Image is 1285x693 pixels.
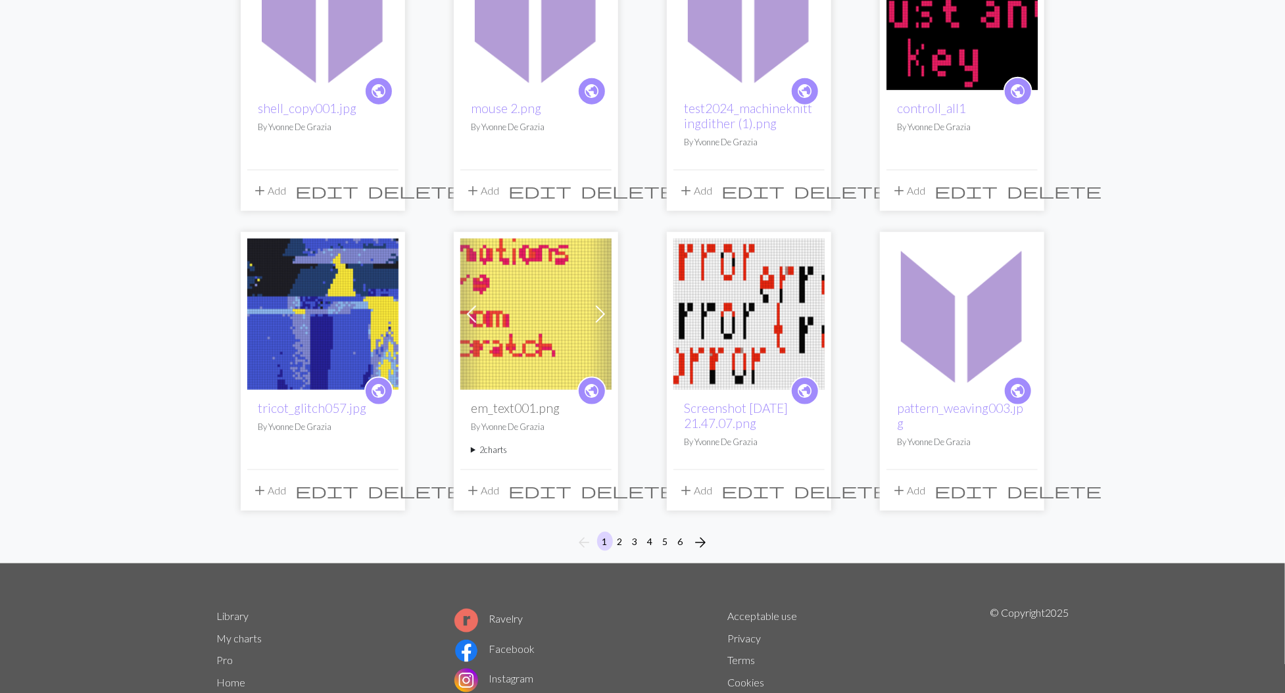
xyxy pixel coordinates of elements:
img: Instagram logo [454,669,478,692]
i: public [797,78,813,105]
span: edit [508,481,571,500]
span: public [371,381,387,401]
button: Add [886,478,930,503]
img: Facebook logo [454,639,478,663]
a: pattern_weaving003.jpg [886,306,1038,319]
span: arrow_forward [693,533,709,552]
a: public [1004,377,1032,406]
a: shell_copy001.jpg [258,101,356,116]
a: My charts [216,633,262,645]
i: public [797,378,813,404]
i: public [371,78,387,105]
button: 5 [658,532,673,551]
span: public [371,81,387,101]
span: add [678,481,694,500]
a: public [577,377,606,406]
button: Delete [1002,478,1106,503]
button: 4 [642,532,658,551]
span: edit [721,181,785,200]
i: Edit [721,483,785,498]
span: add [891,481,907,500]
button: Add [460,178,504,203]
i: public [1010,78,1027,105]
button: Add [247,178,291,203]
a: Ravelry [454,613,523,625]
i: Edit [721,183,785,199]
a: controll_all1 [897,101,966,116]
a: Home [216,677,245,689]
a: Facebook [454,643,535,656]
button: Delete [789,478,893,503]
button: Edit [291,178,363,203]
button: Add [673,478,717,503]
span: public [1010,81,1027,101]
p: By Yvonne De Grazia [471,421,601,433]
button: Add [460,478,504,503]
p: By Yvonne De Grazia [258,421,388,433]
p: By Yvonne De Grazia [258,121,388,133]
nav: Page navigation [571,532,714,553]
span: add [252,481,268,500]
a: Cookies [727,677,764,689]
a: dont_hit001 [886,7,1038,19]
a: shell_copy001.jpg [247,7,399,19]
span: add [465,481,481,500]
a: Instagram [454,673,533,685]
a: mouse 2.png [460,7,612,19]
img: em_text001.png [460,239,612,390]
span: public [584,81,600,101]
span: add [465,181,481,200]
button: Delete [576,178,680,203]
button: Edit [504,178,576,203]
button: Edit [504,478,576,503]
a: pattern_weaving003.jpg [897,400,1023,431]
span: add [252,181,268,200]
p: By Yvonne De Grazia [471,121,601,133]
button: 6 [673,532,689,551]
i: Edit [295,183,358,199]
p: By Yvonne De Grazia [897,121,1027,133]
span: delete [1007,481,1102,500]
span: delete [581,481,675,500]
span: edit [295,481,358,500]
i: Edit [295,483,358,498]
button: Delete [363,178,467,203]
i: public [1010,378,1027,404]
button: 2 [612,532,628,551]
button: Delete [789,178,893,203]
a: em_text001.png [460,306,612,319]
a: public [364,77,393,106]
i: Next [693,535,709,550]
a: public [577,77,606,106]
i: public [371,378,387,404]
h2: em_text001.png [471,400,601,416]
a: public [790,377,819,406]
span: public [797,381,813,401]
button: Next [688,532,714,553]
a: tricot_glitch057.jpg [258,400,366,416]
span: delete [368,481,462,500]
span: add [891,181,907,200]
i: Edit [934,183,998,199]
span: delete [581,181,675,200]
button: Delete [576,478,680,503]
p: By Yvonne De Grazia [897,436,1027,448]
a: Acceptable use [727,610,797,623]
img: Screenshot 2025-08-30 at 21.47.07.png [673,239,825,390]
span: public [1010,381,1027,401]
i: public [584,378,600,404]
img: pattern_weaving003.jpg [886,239,1038,390]
button: Edit [930,478,1002,503]
button: Add [247,478,291,503]
i: public [584,78,600,105]
a: Terms [727,654,755,667]
button: Delete [1002,178,1106,203]
span: delete [1007,181,1102,200]
span: delete [368,181,462,200]
i: Edit [508,483,571,498]
span: public [584,381,600,401]
span: delete [794,181,888,200]
a: Library [216,610,249,623]
a: Privacy [727,633,761,645]
a: mouse_nok [673,7,825,19]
